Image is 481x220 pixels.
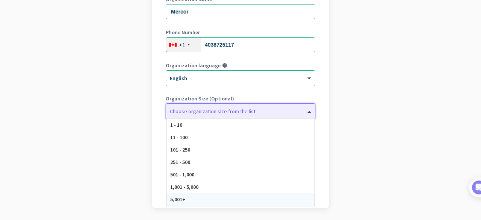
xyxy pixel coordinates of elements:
input: 506-234-5678 [166,37,315,52]
label: Organization Time Zone [166,129,315,134]
span: 501 - 1,000 [170,171,194,178]
span: 1 - 10 [170,121,182,128]
input: What is the name of your organization? [166,4,315,19]
label: Phone Number [166,30,315,35]
span: 251 - 500 [170,159,190,165]
div: Go back [166,189,315,194]
div: +1 [179,41,185,49]
span: 5,001+ [170,196,185,203]
label: Organization Size (Optional) [166,96,315,101]
span: 11 - 100 [170,134,188,141]
span: 101 - 250 [170,146,190,153]
button: Create Organization [166,162,315,176]
label: Organization language [166,63,221,68]
i: help [222,63,227,68]
span: 1,001 - 5,000 [170,184,198,190]
div: Options List [166,119,315,206]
